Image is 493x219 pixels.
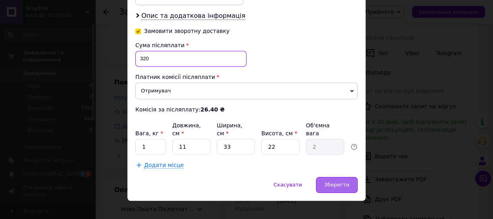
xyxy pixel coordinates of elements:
[261,130,297,136] label: Висота, см
[141,12,245,20] span: Опис та додаткова інформація
[135,130,163,136] label: Вага, кг
[217,122,242,136] label: Ширина, см
[273,182,302,188] span: Скасувати
[135,106,358,113] div: Комісія за післяплату:
[306,121,344,137] div: Об'ємна вага
[144,28,229,35] div: Замовити зворотну доставку
[135,83,358,99] span: Отримувач
[144,162,184,169] span: Додати місце
[324,182,349,188] span: Зберегти
[172,122,201,136] label: Довжина, см
[135,42,185,48] span: Сума післяплати
[200,106,225,113] b: 26.40 ₴
[135,74,215,80] span: Платник комісії післяплати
